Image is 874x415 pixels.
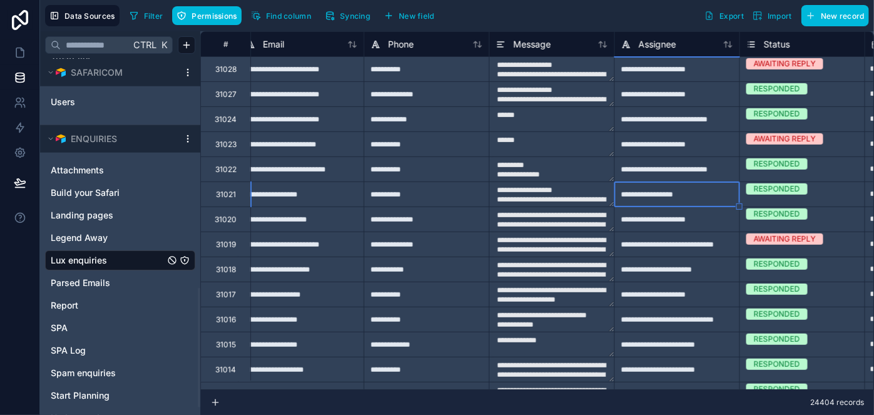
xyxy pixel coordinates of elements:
span: Attachments [51,164,104,177]
span: Permissions [192,11,237,21]
span: Landing pages [51,209,113,222]
div: 31018 [216,265,236,275]
span: ENQUIRIES [71,133,117,145]
div: RESPONDED [754,83,800,95]
span: SPA Log [51,344,86,357]
a: Build your Safari [51,187,165,199]
div: RESPONDED [754,183,800,195]
a: Spam enquiries [51,367,165,379]
span: SAFARICOM [71,66,123,79]
div: Attachments [45,160,195,180]
button: New record [801,5,869,26]
span: Assignee [639,38,676,51]
button: Data Sources [45,5,120,26]
div: 31027 [215,90,237,100]
div: Parsed Emails [45,273,195,293]
span: Parsed Emails [51,277,110,289]
a: Attachments [51,164,165,177]
img: Airtable Logo [56,134,66,144]
div: RESPONDED [754,359,800,370]
span: Filter [144,11,163,21]
div: RESPONDED [754,309,800,320]
img: Airtable Logo [56,68,66,78]
span: Report [51,299,78,312]
div: 31019 [216,240,236,250]
a: Permissions [172,6,246,25]
div: Users [45,92,195,112]
span: SPA [51,322,68,334]
a: Syncing [321,6,379,25]
div: 31021 [216,190,236,200]
div: Spam enquiries [45,363,195,383]
div: 31020 [215,215,237,225]
div: Build your Safari [45,183,195,203]
div: Landing pages [45,205,195,225]
span: Lux enquiries [51,254,107,267]
div: 31016 [216,315,236,325]
div: Report [45,295,195,315]
div: 31022 [215,165,237,175]
span: Build your Safari [51,187,120,199]
a: Parsed Emails [51,277,165,289]
button: Airtable LogoENQUIRIES [45,130,178,148]
button: Syncing [321,6,374,25]
button: Find column [247,6,316,25]
span: Syncing [340,11,370,21]
div: 31023 [215,140,237,150]
span: Export [719,11,744,21]
div: RESPONDED [754,259,800,270]
button: Import [748,5,796,26]
span: Import [768,11,792,21]
div: RESPONDED [754,384,800,395]
span: Users [51,96,75,108]
span: New field [399,11,434,21]
div: RESPONDED [754,108,800,120]
div: RESPONDED [754,334,800,345]
div: RESPONDED [754,284,800,295]
div: Lux enquiries [45,250,195,270]
span: 24404 records [810,397,864,407]
a: Start Planning [51,389,165,402]
div: 31024 [215,115,237,125]
div: 31015 [216,340,236,350]
span: Message [513,38,551,51]
span: New record [821,11,865,21]
div: SPA [45,318,195,338]
a: SPA [51,322,165,334]
button: New field [379,6,439,25]
span: Status [764,38,790,51]
button: Export [700,5,748,26]
div: 31028 [215,64,237,74]
div: 31017 [216,290,236,300]
div: 31014 [215,365,236,375]
button: Filter [125,6,168,25]
a: Users [51,96,165,108]
div: AWAITING REPLY [754,133,816,145]
a: Report [51,299,165,312]
button: Airtable LogoSAFARICOM [45,64,178,81]
span: K [160,41,168,49]
span: Spam enquiries [51,367,116,379]
span: Legend Away [51,232,108,244]
a: SPA Log [51,344,165,357]
div: Start Planning [45,386,195,406]
span: Phone [388,38,414,51]
a: Lux enquiries [51,254,165,267]
a: Legend Away [51,232,165,244]
span: Data Sources [64,11,115,21]
div: # [210,39,241,49]
span: Email [263,38,284,51]
button: Permissions [172,6,241,25]
span: Start Planning [51,389,110,402]
span: Find column [266,11,311,21]
a: Landing pages [51,209,165,222]
div: AWAITING REPLY [754,58,816,69]
a: New record [796,5,869,26]
span: Ctrl [132,37,158,53]
div: RESPONDED [754,208,800,220]
div: SPA Log [45,341,195,361]
div: AWAITING REPLY [754,233,816,245]
div: RESPONDED [754,158,800,170]
div: Legend Away [45,228,195,248]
